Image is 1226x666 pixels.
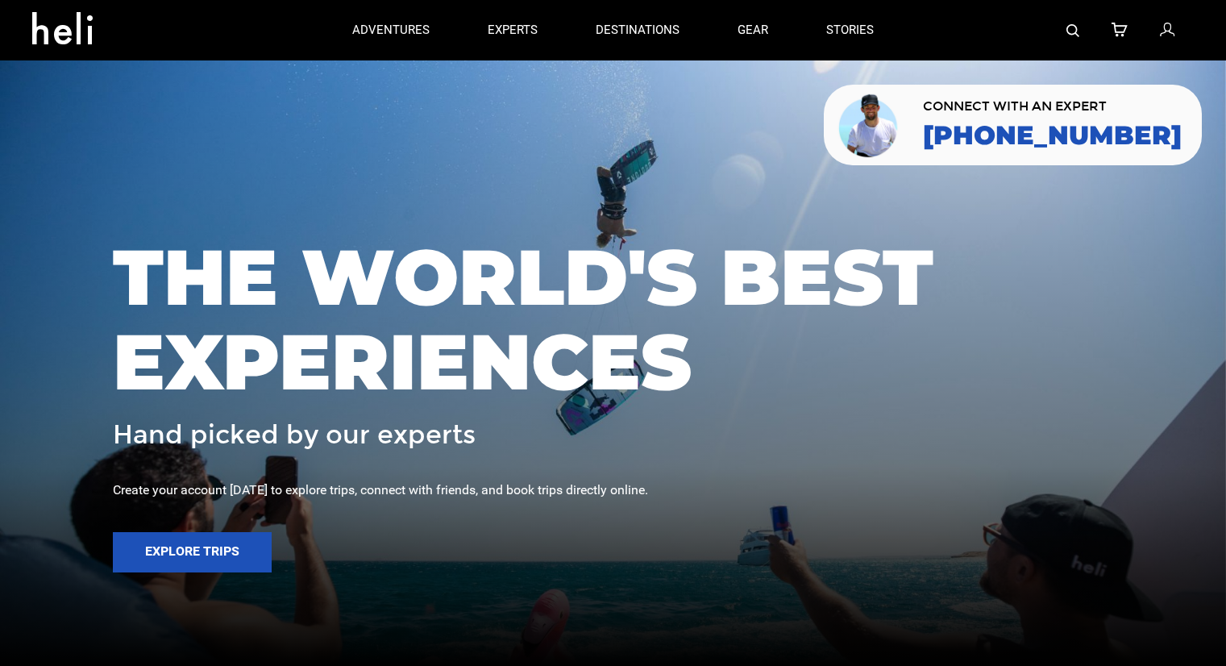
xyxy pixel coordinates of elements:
span: CONNECT WITH AN EXPERT [923,100,1182,113]
p: experts [488,22,538,39]
div: Create your account [DATE] to explore trips, connect with friends, and book trips directly online. [113,481,1113,500]
button: Explore Trips [113,532,272,572]
span: Hand picked by our experts [113,421,476,449]
span: THE WORLD'S BEST EXPERIENCES [113,235,1113,405]
img: search-bar-icon.svg [1066,24,1079,37]
p: destinations [596,22,679,39]
a: [PHONE_NUMBER] [923,121,1182,150]
img: contact our team [836,91,903,159]
p: adventures [352,22,430,39]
